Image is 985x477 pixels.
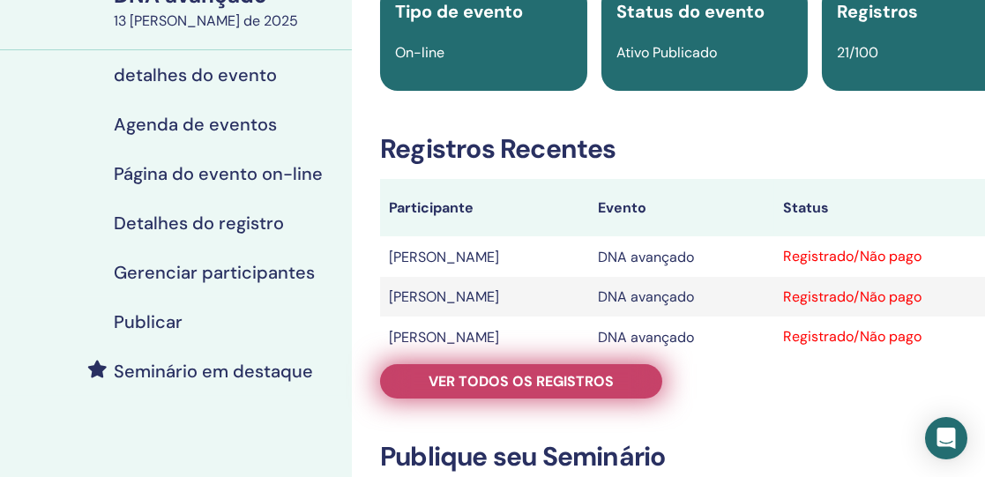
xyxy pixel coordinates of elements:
font: Gerenciar participantes [114,261,315,284]
font: [PERSON_NAME] [389,328,499,347]
font: Página do evento on-line [114,162,323,185]
font: Publique seu Seminário [380,439,665,473]
font: Publicar [114,310,183,333]
font: Agenda de eventos [114,113,277,136]
font: DNA avançado [598,287,694,306]
font: Evento [598,198,646,217]
font: DNA avançado [598,248,694,266]
font: 13 [PERSON_NAME] de 2025 [114,11,298,30]
font: Participante [389,198,474,217]
font: Ver todos os registros [429,372,614,391]
font: Status [783,198,829,217]
font: DNA avançado [598,328,694,347]
font: Registros Recentes [380,131,616,166]
font: [PERSON_NAME] [389,287,499,306]
font: Registrado/Não pago [783,247,922,265]
font: Ativo Publicado [616,43,717,62]
font: detalhes do evento [114,63,277,86]
font: Seminário em destaque [114,360,313,383]
font: [PERSON_NAME] [389,248,499,266]
font: 21/100 [837,43,878,62]
a: Ver todos os registros [380,364,662,399]
font: Registrado/Não pago [783,327,922,346]
font: Detalhes do registro [114,212,284,235]
font: Registrado/Não pago [783,287,922,306]
div: Open Intercom Messenger [925,417,967,459]
font: On-line [395,43,444,62]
